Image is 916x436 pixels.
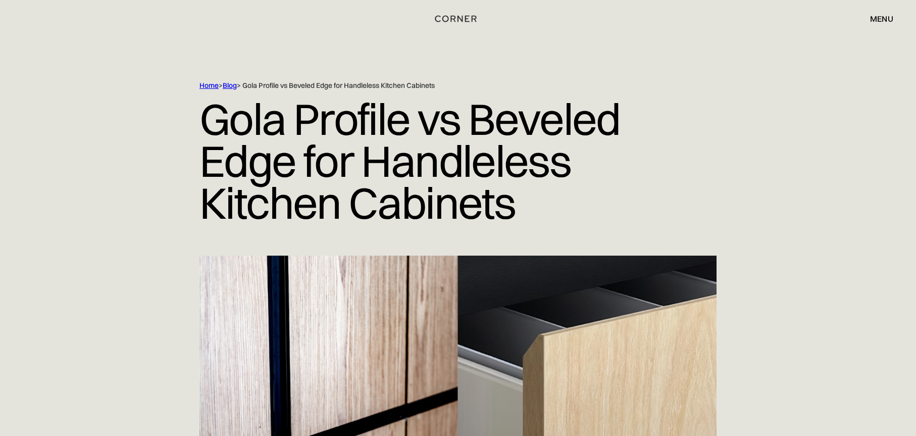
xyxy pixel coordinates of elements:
[199,81,674,90] div: > > Gola Profile vs Beveled Edge for Handleless Kitchen Cabinets
[870,15,893,23] div: menu
[425,12,490,25] a: home
[223,81,237,90] a: Blog
[860,10,893,27] div: menu
[199,81,219,90] a: Home
[199,90,717,231] h1: Gola Profile vs Beveled Edge for Handleless Kitchen Cabinets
